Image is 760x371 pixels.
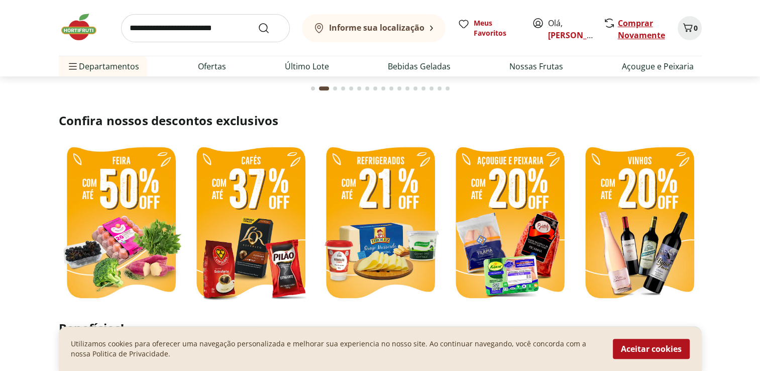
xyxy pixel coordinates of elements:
[379,76,387,101] button: Go to page 9 from fs-carousel
[347,76,355,101] button: Go to page 5 from fs-carousel
[318,141,443,307] img: refrigerados
[317,76,331,101] button: Current page from fs-carousel
[67,54,79,78] button: Menu
[678,16,702,40] button: Carrinho
[331,76,339,101] button: Go to page 3 from fs-carousel
[618,18,665,41] a: Comprar Novamente
[198,60,226,72] a: Ofertas
[403,76,411,101] button: Go to page 12 from fs-carousel
[395,76,403,101] button: Go to page 11 from fs-carousel
[121,14,290,42] input: search
[59,141,183,307] img: feira
[411,76,419,101] button: Go to page 13 from fs-carousel
[309,76,317,101] button: Go to page 1 from fs-carousel
[188,141,313,307] img: café
[613,339,690,359] button: Aceitar cookies
[577,141,702,307] img: vinhos
[427,76,436,101] button: Go to page 15 from fs-carousel
[302,14,446,42] button: Informe sua localização
[436,76,444,101] button: Go to page 16 from fs-carousel
[59,113,702,129] h2: Confira nossos descontos exclusivos
[474,18,520,38] span: Meus Favoritos
[329,22,424,33] b: Informe sua localização
[285,60,329,72] a: Último Lote
[67,54,139,78] span: Departamentos
[355,76,363,101] button: Go to page 6 from fs-carousel
[371,76,379,101] button: Go to page 8 from fs-carousel
[387,76,395,101] button: Go to page 10 from fs-carousel
[419,76,427,101] button: Go to page 14 from fs-carousel
[59,12,109,42] img: Hortifruti
[548,30,613,41] a: [PERSON_NAME]
[548,17,593,41] span: Olá,
[444,76,452,101] button: Go to page 17 from fs-carousel
[509,60,563,72] a: Nossas Frutas
[71,339,601,359] p: Utilizamos cookies para oferecer uma navegação personalizada e melhorar sua experiencia no nosso ...
[59,321,702,335] h2: Benefícios!
[388,60,451,72] a: Bebidas Geladas
[339,76,347,101] button: Go to page 4 from fs-carousel
[258,22,282,34] button: Submit Search
[458,18,520,38] a: Meus Favoritos
[694,23,698,33] span: 0
[363,76,371,101] button: Go to page 7 from fs-carousel
[448,141,572,307] img: resfriados
[622,60,694,72] a: Açougue e Peixaria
